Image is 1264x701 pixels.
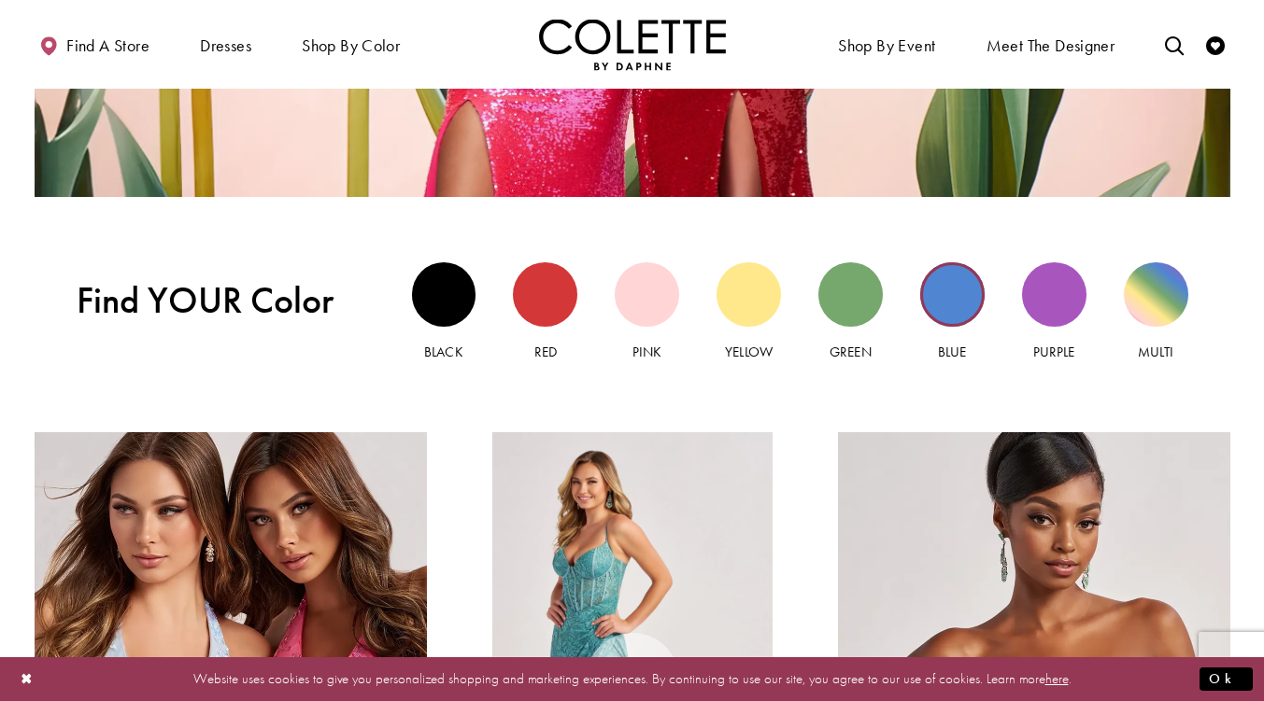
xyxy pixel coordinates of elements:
[717,262,781,327] div: Yellow view
[920,262,985,327] div: Blue view
[725,343,772,361] span: Yellow
[534,343,557,361] span: Red
[1124,262,1188,327] div: Multi view
[513,262,577,362] a: Red view Red
[424,343,462,361] span: Black
[200,36,251,55] span: Dresses
[1200,667,1253,691] button: Submit Dialog
[1201,19,1229,70] a: Check Wishlist
[297,19,405,70] span: Shop by color
[412,262,476,362] a: Black view Black
[1022,262,1086,362] a: Purple view Purple
[987,36,1115,55] span: Meet the designer
[818,262,883,327] div: Green view
[195,19,256,70] span: Dresses
[302,36,400,55] span: Shop by color
[838,36,935,55] span: Shop By Event
[77,279,370,322] span: Find YOUR Color
[938,343,966,361] span: Blue
[35,19,154,70] a: Find a store
[66,36,149,55] span: Find a store
[920,262,985,362] a: Blue view Blue
[830,343,871,361] span: Green
[615,262,679,362] a: Pink view Pink
[615,262,679,327] div: Pink view
[412,262,476,327] div: Black view
[833,19,940,70] span: Shop By Event
[1138,343,1173,361] span: Multi
[539,19,726,70] img: Colette by Daphne
[818,262,883,362] a: Green view Green
[632,343,661,361] span: Pink
[1022,262,1086,327] div: Purple view
[539,19,726,70] a: Visit Home Page
[982,19,1120,70] a: Meet the designer
[1033,343,1074,361] span: Purple
[1045,669,1069,688] a: here
[11,663,43,695] button: Close Dialog
[717,262,781,362] a: Yellow view Yellow
[1124,262,1188,362] a: Multi view Multi
[135,666,1129,692] p: Website uses cookies to give you personalized shopping and marketing experiences. By continuing t...
[1160,19,1188,70] a: Toggle search
[513,262,577,327] div: Red view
